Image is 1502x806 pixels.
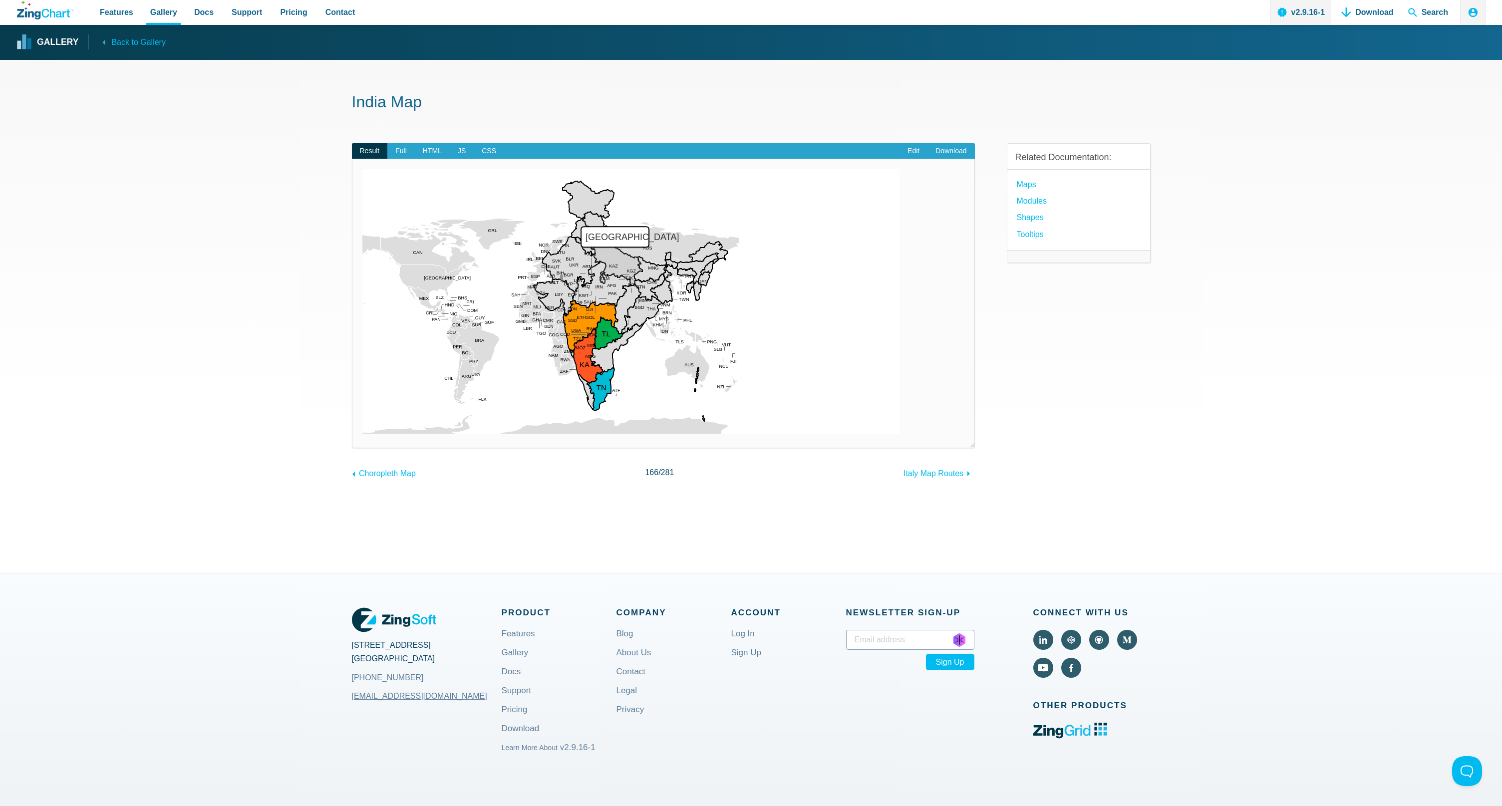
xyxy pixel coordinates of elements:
a: Shapes [1017,211,1044,224]
span: Sign Up [926,654,974,670]
span: Italy Map Routes [903,469,963,478]
a: Gallery [17,35,78,50]
a: Download [927,143,974,159]
a: ZingSoft Logo. Click to visit the ZingSoft site (external). [352,605,436,634]
span: 166 [645,468,658,477]
a: ZingGrid logo. Click to visit the ZingGrid site (external). [1033,732,1108,740]
strong: Gallery [37,38,78,47]
span: Company [616,605,731,620]
a: Learn More About v2.9.16-1 [502,744,596,768]
span: Gallery [150,5,177,19]
span: Connect With Us [1033,605,1151,620]
a: Visit ZingChart on YouTube (external). [1033,658,1053,678]
span: Contact [325,5,355,19]
a: Choropleth Map [352,464,416,480]
a: Contact [616,668,646,692]
span: Docs [194,5,214,19]
a: Visit ZingChart on Medium (external). [1117,630,1137,650]
a: Pricing [502,706,528,730]
span: Pricing [280,5,307,19]
h1: India Map [352,92,1151,114]
span: Back to Gallery [111,35,165,49]
span: Other Products [1033,698,1151,713]
a: Visit ZingChart on Facebook (external). [1061,658,1081,678]
a: Legal [616,687,637,711]
span: Choropleth Map [359,469,416,478]
span: CSS [474,143,504,159]
a: ZingChart Logo. Click to return to the homepage [17,1,73,19]
a: Support [502,687,532,711]
a: [EMAIL_ADDRESS][DOMAIN_NAME] [352,684,487,708]
span: 281 [661,468,674,477]
span: v2.9.16-1 [560,743,596,752]
a: Visit ZingChart on LinkedIn (external). [1033,630,1053,650]
span: Newsletter Sign‑up [846,605,974,620]
span: JS [450,143,474,159]
a: modules [1017,194,1047,208]
a: Gallery [502,649,529,673]
a: Visit ZingChart on GitHub (external). [1089,630,1109,650]
a: About Us [616,649,651,673]
span: Features [100,5,133,19]
a: Download [502,725,540,749]
a: Italy Map Routes [903,464,975,480]
a: Sign Up [731,649,761,673]
a: Log In [731,630,755,654]
span: Account [731,605,846,620]
input: Email address [846,630,974,650]
span: HTML [415,143,450,159]
h3: Related Documentation: [1015,152,1142,163]
span: Full [387,143,415,159]
a: [PHONE_NUMBER] [352,666,502,690]
a: Back to Gallery [88,34,165,49]
a: Visit ZingChart on CodePen (external). [1061,630,1081,650]
address: [STREET_ADDRESS] [GEOGRAPHIC_DATA] [352,638,502,689]
a: Maps [1017,178,1036,191]
a: Blog [616,630,633,654]
a: Docs [502,668,521,692]
a: Features [502,630,535,654]
a: Edit [900,143,927,159]
span: / [645,466,674,479]
a: Privacy [616,706,644,730]
a: Tooltips [1017,228,1044,241]
span: Product [502,605,616,620]
small: Learn More About [502,744,558,752]
span: Support [232,5,262,19]
iframe: Toggle Customer Support [1452,756,1482,786]
span: Result [352,143,388,159]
